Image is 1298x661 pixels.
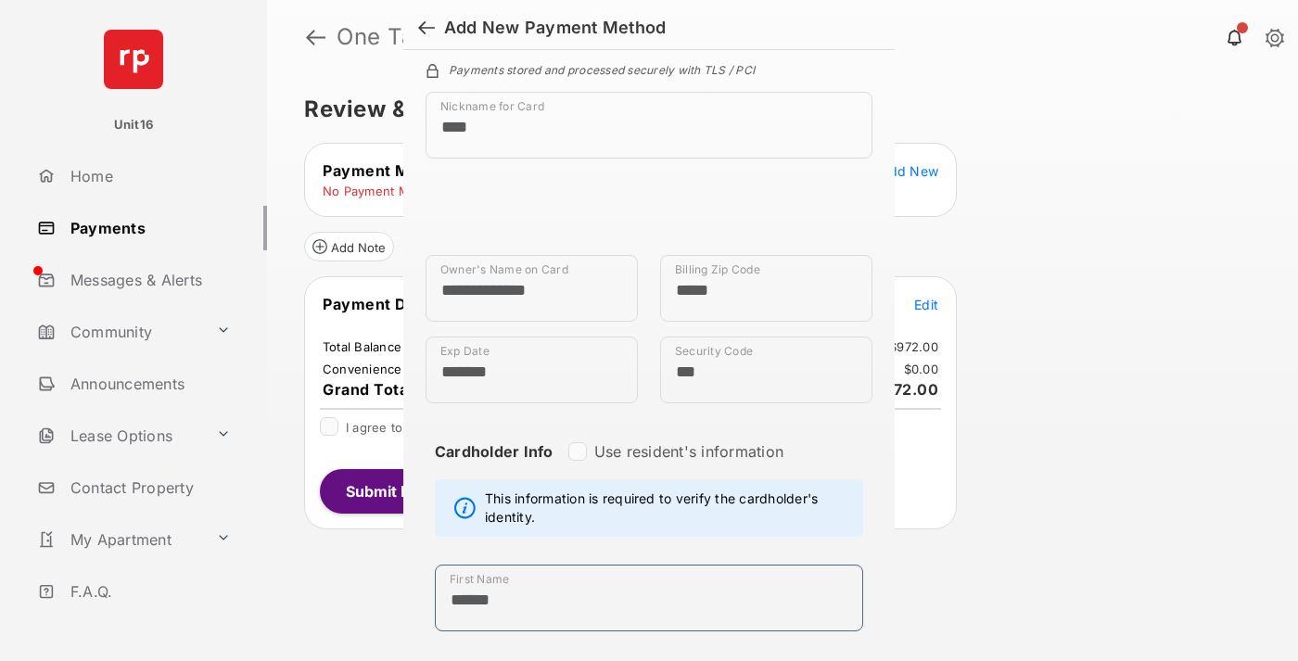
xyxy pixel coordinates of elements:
iframe: Credit card field [426,173,872,255]
div: Payments stored and processed securely with TLS / PCI [426,60,872,77]
strong: Cardholder Info [435,442,554,494]
label: Use resident's information [594,442,783,461]
span: This information is required to verify the cardholder's identity. [485,489,853,527]
div: Add New Payment Method [444,18,666,38]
